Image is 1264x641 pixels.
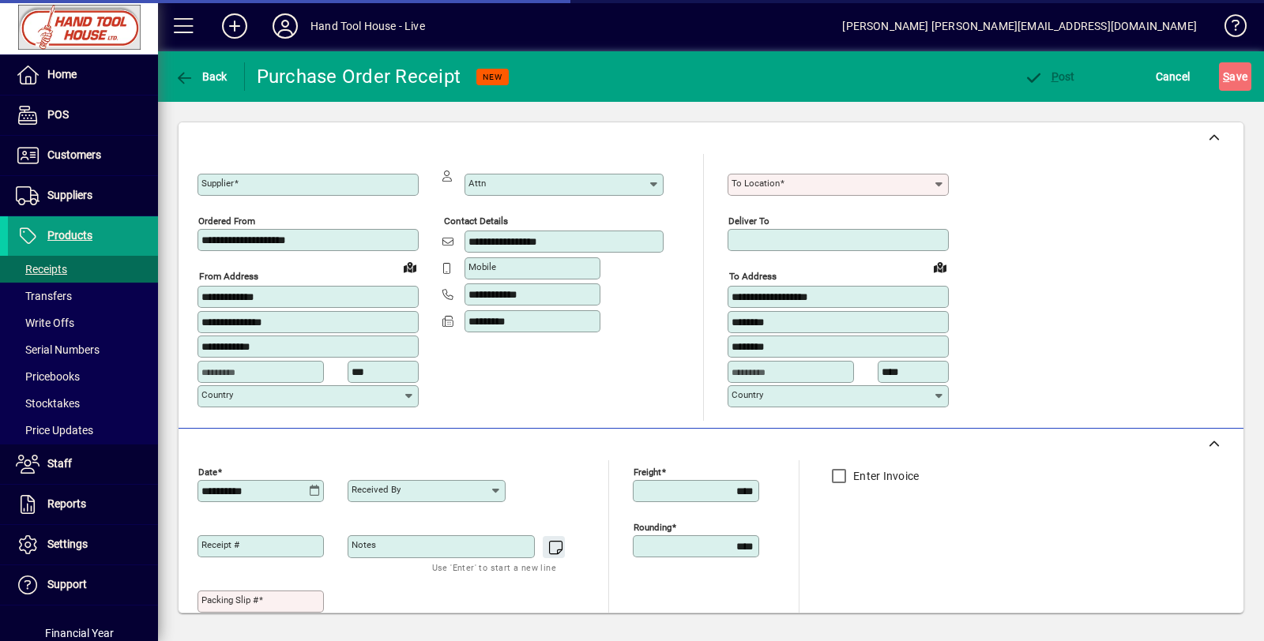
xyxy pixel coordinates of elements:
[634,466,661,477] mat-label: Freight
[8,283,158,309] a: Transfers
[1152,62,1194,91] button: Cancel
[8,390,158,417] a: Stocktakes
[16,343,100,356] span: Serial Numbers
[352,539,376,550] mat-label: Notes
[16,424,93,437] span: Price Updates
[198,466,217,477] mat-label: Date
[1051,70,1059,83] span: P
[8,309,158,336] a: Write Offs
[8,417,158,444] a: Price Updates
[634,521,671,532] mat-label: Rounding
[1223,64,1247,89] span: ave
[16,317,74,329] span: Write Offs
[47,148,101,161] span: Customers
[468,178,486,189] mat-label: Attn
[209,12,260,40] button: Add
[8,136,158,175] a: Customers
[201,594,258,605] mat-label: Packing Slip #
[8,485,158,524] a: Reports
[8,55,158,95] a: Home
[8,565,158,605] a: Support
[47,538,88,550] span: Settings
[47,229,92,242] span: Products
[352,484,401,495] mat-label: Received by
[8,96,158,135] a: POS
[432,558,556,576] mat-hint: Use 'Enter' to start a new line
[1219,62,1251,91] button: Save
[1156,64,1191,89] span: Cancel
[468,261,496,272] mat-label: Mobile
[732,178,780,189] mat-label: To location
[927,254,953,279] a: View on map
[47,497,86,510] span: Reports
[732,389,763,400] mat-label: Country
[16,370,80,383] span: Pricebooks
[47,457,72,470] span: Staff
[850,468,919,484] label: Enter Invoice
[397,254,423,279] a: View on map
[310,13,425,39] div: Hand Tool House - Live
[1020,62,1079,91] button: Post
[8,525,158,564] a: Settings
[1223,70,1229,83] span: S
[257,64,461,89] div: Purchase Order Receipt
[1024,70,1075,83] span: ost
[8,444,158,484] a: Staff
[1213,3,1244,54] a: Knowledge Base
[8,256,158,283] a: Receipts
[47,108,69,121] span: POS
[45,627,114,639] span: Financial Year
[171,62,231,91] button: Back
[16,263,67,276] span: Receipts
[842,13,1197,39] div: [PERSON_NAME] [PERSON_NAME][EMAIL_ADDRESS][DOMAIN_NAME]
[16,290,72,302] span: Transfers
[8,176,158,216] a: Suppliers
[47,189,92,201] span: Suppliers
[47,68,77,81] span: Home
[260,12,310,40] button: Profile
[8,363,158,390] a: Pricebooks
[8,336,158,363] a: Serial Numbers
[16,397,80,410] span: Stocktakes
[728,216,769,227] mat-label: Deliver To
[198,216,255,227] mat-label: Ordered from
[175,70,228,83] span: Back
[47,578,87,590] span: Support
[201,178,234,189] mat-label: Supplier
[201,389,233,400] mat-label: Country
[483,72,502,82] span: NEW
[201,539,239,550] mat-label: Receipt #
[158,62,245,91] app-page-header-button: Back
